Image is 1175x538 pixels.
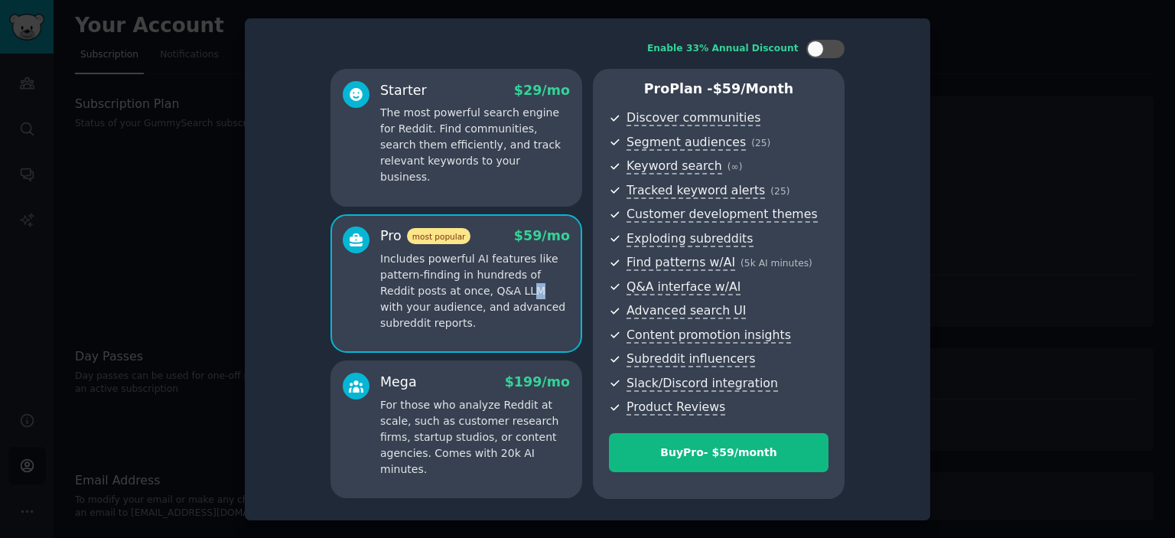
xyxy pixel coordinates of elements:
[627,110,760,126] span: Discover communities
[751,138,770,148] span: ( 25 )
[627,231,753,247] span: Exploding subreddits
[609,80,828,99] p: Pro Plan -
[610,445,828,461] div: Buy Pro - $ 59 /month
[380,227,470,246] div: Pro
[727,161,743,172] span: ( ∞ )
[740,258,812,269] span: ( 5k AI minutes )
[627,303,746,319] span: Advanced search UI
[627,376,778,392] span: Slack/Discord integration
[647,42,799,56] div: Enable 33% Annual Discount
[770,186,789,197] span: ( 25 )
[609,433,828,472] button: BuyPro- $59/month
[627,328,791,344] span: Content promotion insights
[380,105,570,185] p: The most powerful search engine for Reddit. Find communities, search them efficiently, and track ...
[713,81,794,96] span: $ 59 /month
[627,183,765,199] span: Tracked keyword alerts
[627,399,725,416] span: Product Reviews
[627,158,722,174] span: Keyword search
[627,351,755,367] span: Subreddit influencers
[407,228,471,244] span: most popular
[627,279,740,295] span: Q&A interface w/AI
[380,81,427,100] div: Starter
[380,251,570,331] p: Includes powerful AI features like pattern-finding in hundreds of Reddit posts at once, Q&A LLM w...
[514,83,570,98] span: $ 29 /mo
[514,228,570,243] span: $ 59 /mo
[505,374,570,390] span: $ 199 /mo
[627,135,746,151] span: Segment audiences
[380,373,417,392] div: Mega
[380,397,570,478] p: For those who analyze Reddit at scale, such as customer research firms, startup studios, or conte...
[627,207,818,223] span: Customer development themes
[627,255,735,271] span: Find patterns w/AI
